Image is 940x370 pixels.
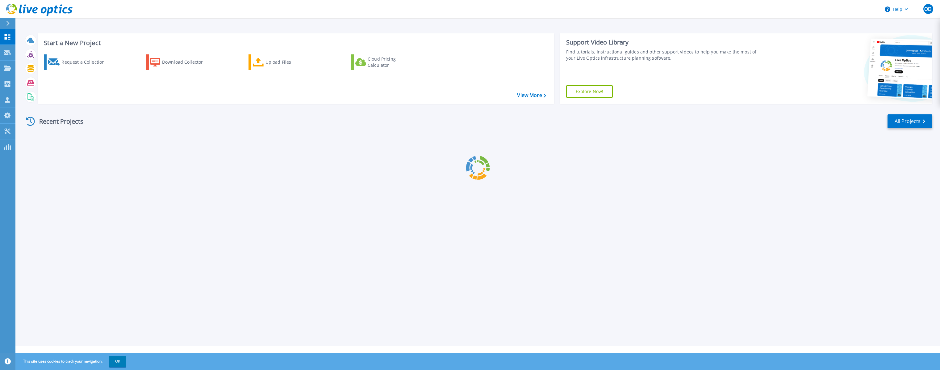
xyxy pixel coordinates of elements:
[44,54,113,70] a: Request a Collection
[368,56,417,68] div: Cloud Pricing Calculator
[109,356,126,367] button: OK
[351,54,420,70] a: Cloud Pricing Calculator
[566,38,760,46] div: Support Video Library
[517,92,546,98] a: View More
[61,56,111,68] div: Request a Collection
[17,356,126,367] span: This site uses cookies to track your navigation.
[146,54,215,70] a: Download Collector
[566,49,760,61] div: Find tutorials, instructional guides and other support videos to help you make the most of your L...
[566,85,613,98] a: Explore Now!
[44,40,546,46] h3: Start a New Project
[888,114,932,128] a: All Projects
[924,6,932,11] span: OD
[265,56,315,68] div: Upload Files
[162,56,211,68] div: Download Collector
[24,114,92,129] div: Recent Projects
[249,54,317,70] a: Upload Files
